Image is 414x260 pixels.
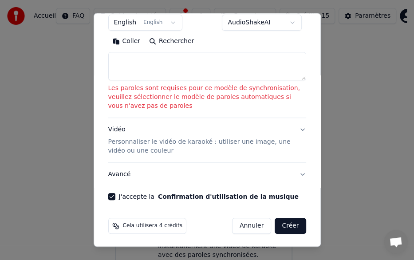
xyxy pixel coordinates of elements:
span: Cela utilisera 4 crédits [123,222,182,229]
p: Les paroles sont requises pour ce modèle de synchronisation, veuillez sélectionner le modèle de p... [108,84,306,110]
p: Personnaliser le vidéo de karaoké : utiliser une image, une vidéo ou une couleur [108,138,292,155]
label: J'accepte la [119,193,299,200]
button: Annuler [232,218,271,234]
button: VidéoPersonnaliser le vidéo de karaoké : utiliser une image, une vidéo ou une couleur [108,118,306,162]
button: J'accepte la [158,193,299,200]
button: Coller [108,34,145,48]
button: Avancé [108,163,306,186]
div: Vidéo [108,125,292,155]
button: Rechercher [145,34,198,48]
div: Ajoutez des paroles de chansons ou sélectionnez un modèle de paroles automatiques [108,5,306,118]
button: Créer [275,218,306,234]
